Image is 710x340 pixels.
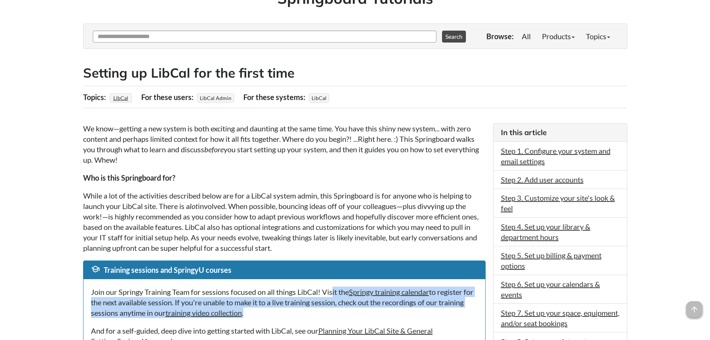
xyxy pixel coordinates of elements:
[83,173,175,182] strong: Who is this Springboard for?
[309,93,329,103] span: LibCal
[686,301,703,318] span: arrow_upward
[686,302,703,311] a: arrow_upward
[501,251,602,270] a: Step 5. Set up billing & payment options
[442,31,466,43] button: Search
[204,145,224,154] em: before
[501,308,619,328] a: Step 7. Set up your space, equipment, and/or seat bookings
[501,175,584,184] a: Step 2. Add user accounts
[243,90,307,104] div: For these systems:
[516,29,536,44] a: All
[501,127,619,138] h3: In this article
[83,190,486,253] p: While a lot of the activities described below are for a LibCal system admin, this Springboard is ...
[501,146,610,166] a: Step 1. Configure your system and email settings
[486,31,514,41] p: Browse:
[83,123,486,165] p: We know—getting a new system is both exciting and daunting at the same time. You have this shiny ...
[83,90,108,104] div: Topics:
[91,265,100,274] span: school
[580,29,616,44] a: Topics
[91,287,478,318] p: Join our Springy Training Team for sessions focused on all things LibCal! Visit the to register f...
[165,308,242,317] a: training video collection
[197,93,234,103] span: LibCal Admin
[501,222,590,241] a: Step 4. Set up your library & department hours
[349,287,429,296] a: Springy training calendar
[501,280,600,299] a: Step 6. Set up your calendars & events
[190,202,198,210] em: lot
[112,93,129,103] a: LibCal
[501,193,615,213] a: Step 3. Customize your site's look & feel
[83,64,627,82] h2: Setting up LibCal for the first time
[141,90,195,104] div: For these users:
[104,265,231,274] span: Training sessions and SpringyU courses
[536,29,580,44] a: Products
